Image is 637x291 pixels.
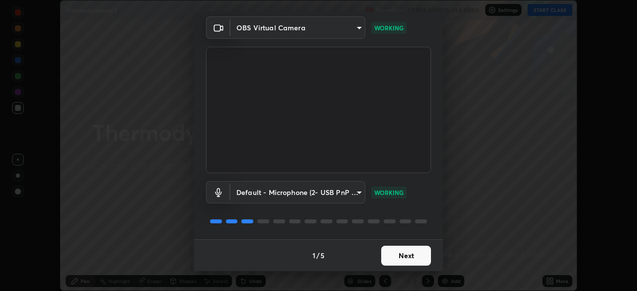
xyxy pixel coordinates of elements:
button: Next [381,246,431,266]
div: OBS Virtual Camera [230,16,365,39]
p: WORKING [374,188,404,197]
h4: / [317,250,319,261]
div: OBS Virtual Camera [230,181,365,203]
h4: 1 [313,250,316,261]
p: WORKING [374,23,404,32]
h4: 5 [320,250,324,261]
